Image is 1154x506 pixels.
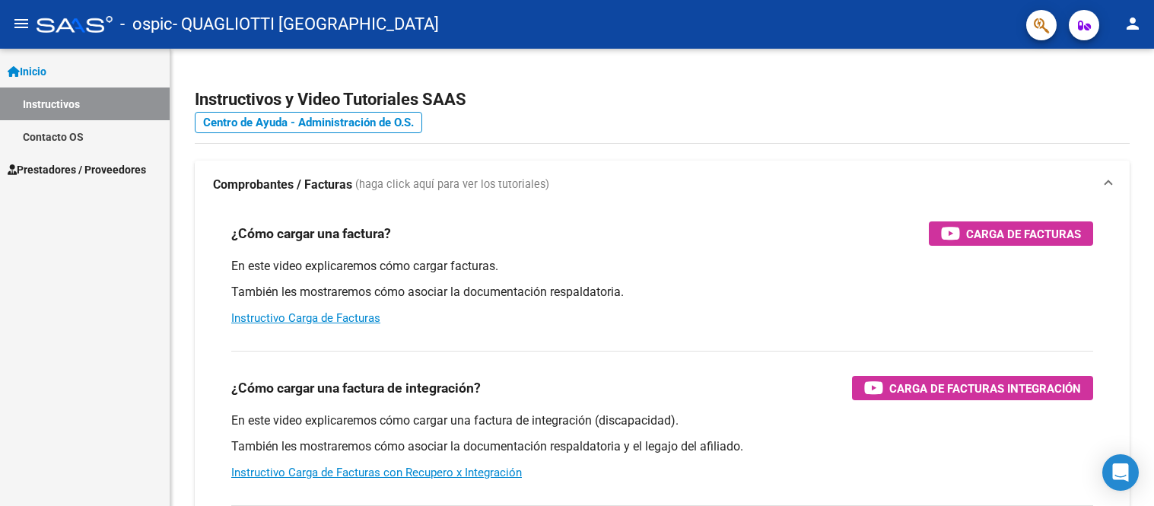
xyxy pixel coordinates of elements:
h2: Instructivos y Video Tutoriales SAAS [195,85,1130,114]
a: Instructivo Carga de Facturas [231,311,380,325]
a: Centro de Ayuda - Administración de O.S. [195,112,422,133]
p: También les mostraremos cómo asociar la documentación respaldatoria. [231,284,1093,301]
p: En este video explicaremos cómo cargar una factura de integración (discapacidad). [231,412,1093,429]
span: Inicio [8,63,46,80]
mat-icon: menu [12,14,30,33]
button: Carga de Facturas [929,221,1093,246]
a: Instructivo Carga de Facturas con Recupero x Integración [231,466,522,479]
button: Carga de Facturas Integración [852,376,1093,400]
p: También les mostraremos cómo asociar la documentación respaldatoria y el legajo del afiliado. [231,438,1093,455]
span: (haga click aquí para ver los tutoriales) [355,177,549,193]
h3: ¿Cómo cargar una factura de integración? [231,377,481,399]
span: - QUAGLIOTTI [GEOGRAPHIC_DATA] [173,8,439,41]
span: Prestadores / Proveedores [8,161,146,178]
mat-expansion-panel-header: Comprobantes / Facturas (haga click aquí para ver los tutoriales) [195,161,1130,209]
mat-icon: person [1124,14,1142,33]
p: En este video explicaremos cómo cargar facturas. [231,258,1093,275]
h3: ¿Cómo cargar una factura? [231,223,391,244]
span: Carga de Facturas Integración [889,379,1081,398]
strong: Comprobantes / Facturas [213,177,352,193]
span: Carga de Facturas [966,224,1081,243]
span: - ospic [120,8,173,41]
div: Open Intercom Messenger [1102,454,1139,491]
